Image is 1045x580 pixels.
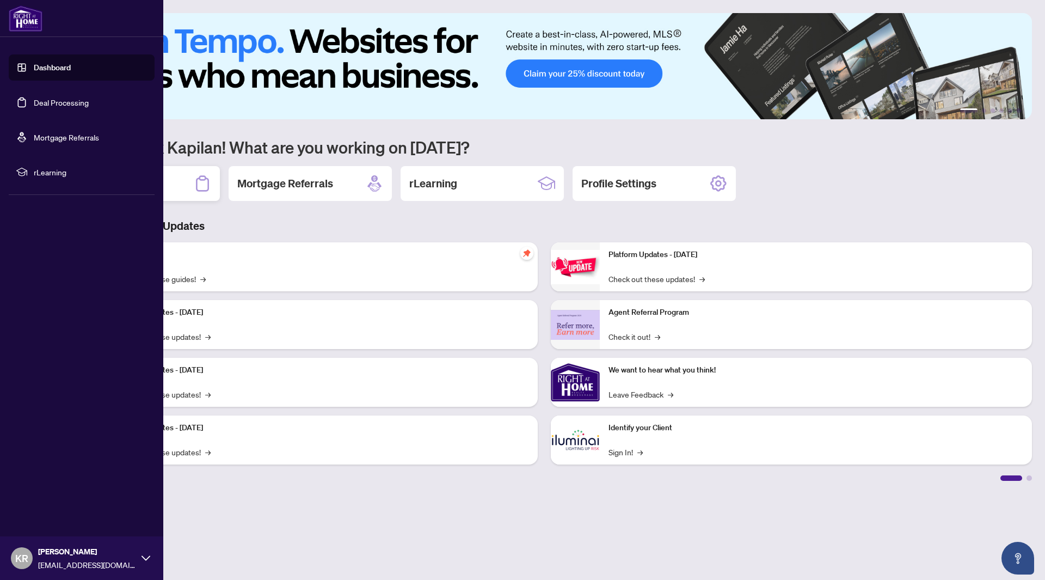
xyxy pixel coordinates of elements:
img: Platform Updates - June 23, 2025 [551,250,600,284]
p: Platform Updates - [DATE] [114,422,529,434]
span: → [205,446,211,458]
a: Mortgage Referrals [34,132,99,142]
img: logo [9,5,42,32]
span: → [205,331,211,343]
button: Open asap [1001,542,1034,575]
button: 3 [991,108,995,113]
img: Identify your Client [551,416,600,465]
span: [PERSON_NAME] [38,546,136,558]
button: 1 [960,108,978,113]
span: → [668,388,673,400]
a: Sign In!→ [608,446,643,458]
button: 2 [982,108,986,113]
button: 5 [1008,108,1012,113]
a: Check out these updates!→ [608,273,705,285]
img: Agent Referral Program [551,310,600,340]
a: Leave Feedback→ [608,388,673,400]
a: Deal Processing [34,97,89,107]
p: Platform Updates - [DATE] [114,364,529,376]
img: We want to hear what you think! [551,358,600,407]
p: Self-Help [114,249,529,261]
span: → [205,388,211,400]
span: [EMAIL_ADDRESS][DOMAIN_NAME] [38,559,136,571]
button: 6 [1017,108,1021,113]
h1: Welcome back Kapilan! What are you working on [DATE]? [57,137,1032,157]
a: Check it out!→ [608,331,660,343]
a: Dashboard [34,63,71,72]
span: → [637,446,643,458]
h3: Brokerage & Industry Updates [57,218,1032,234]
p: Identify your Client [608,422,1023,434]
h2: rLearning [409,176,457,191]
span: pushpin [520,247,533,260]
span: rLearning [34,166,147,178]
span: KR [15,551,28,566]
h2: Profile Settings [581,176,656,191]
span: → [200,273,206,285]
p: Agent Referral Program [608,307,1023,319]
p: We want to hear what you think! [608,364,1023,376]
h2: Mortgage Referrals [237,176,333,191]
p: Platform Updates - [DATE] [114,307,529,319]
button: 4 [999,108,1004,113]
span: → [655,331,660,343]
img: Slide 0 [57,13,1032,119]
span: → [699,273,705,285]
p: Platform Updates - [DATE] [608,249,1023,261]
